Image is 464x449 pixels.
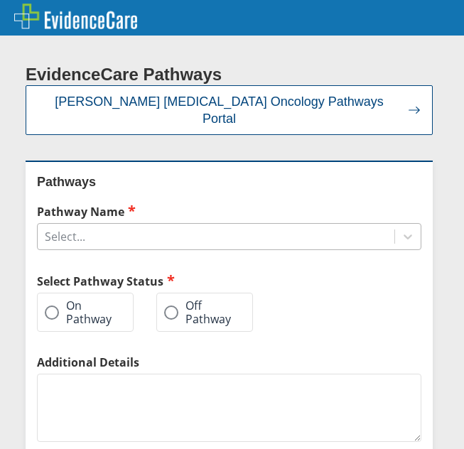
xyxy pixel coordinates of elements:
[26,85,433,135] button: [PERSON_NAME] [MEDICAL_DATA] Oncology Pathways Portal
[14,4,137,29] img: EvidenceCare
[37,273,276,289] h2: Select Pathway Status
[45,299,112,325] label: On Pathway
[26,64,242,85] h2: EvidenceCare Pathways
[37,173,421,190] h2: Pathways
[37,355,421,370] label: Additional Details
[37,203,421,220] label: Pathway Name
[38,93,402,127] span: [PERSON_NAME] [MEDICAL_DATA] Oncology Pathways Portal
[45,229,85,244] div: Select...
[164,299,231,325] label: Off Pathway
